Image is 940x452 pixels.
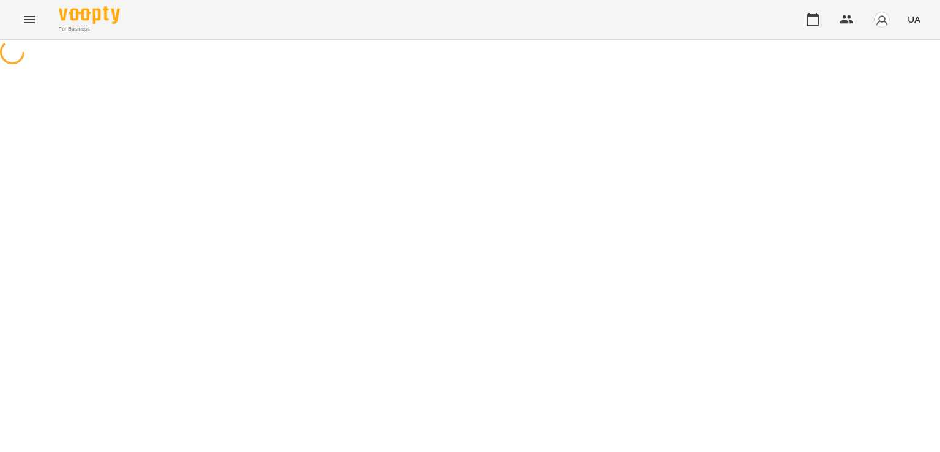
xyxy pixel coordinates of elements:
[908,13,920,26] span: UA
[15,5,44,34] button: Menu
[59,25,120,33] span: For Business
[59,6,120,24] img: Voopty Logo
[873,11,890,28] img: avatar_s.png
[903,8,925,31] button: UA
